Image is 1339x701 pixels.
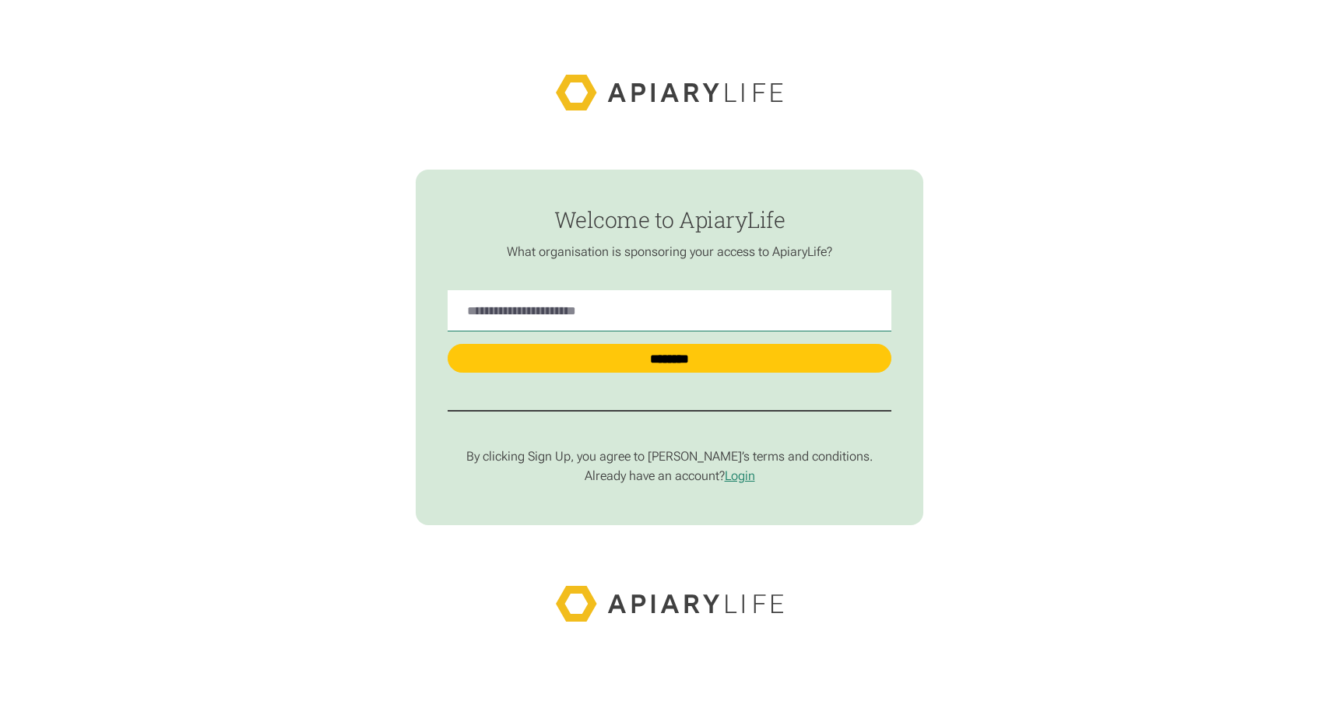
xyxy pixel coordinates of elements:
p: By clicking Sign Up, you agree to [PERSON_NAME]’s terms and conditions. [448,449,891,464]
form: find-employer [416,170,923,525]
a: Login [725,468,755,483]
h1: Welcome to ApiaryLife [448,208,891,232]
p: What organisation is sponsoring your access to ApiaryLife? [448,244,891,260]
p: Already have an account? [448,468,891,484]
